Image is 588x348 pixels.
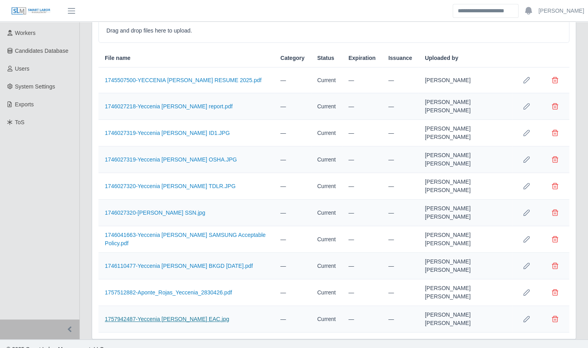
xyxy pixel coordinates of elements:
span: File name [105,54,131,62]
td: Current [311,120,342,146]
td: — [342,120,382,146]
button: Delete file [547,205,563,221]
td: — [274,253,311,279]
td: Current [311,67,342,93]
a: 1746110477-Yeccenia [PERSON_NAME] BKGD [DATE].pdf [105,263,253,269]
td: — [382,253,418,279]
td: Current [311,93,342,120]
button: Row Edit [519,178,534,194]
td: [PERSON_NAME] [PERSON_NAME] [418,93,512,120]
td: — [274,200,311,226]
td: — [342,226,382,253]
button: Delete file [547,152,563,167]
span: Category [280,54,305,62]
span: System Settings [15,83,55,90]
button: Delete file [547,98,563,114]
span: Issuance [388,54,412,62]
span: ToS [15,119,25,125]
span: Exports [15,101,34,108]
td: [PERSON_NAME] [PERSON_NAME] [418,226,512,253]
span: Status [317,54,334,62]
span: Workers [15,30,36,36]
td: [PERSON_NAME] [PERSON_NAME] [418,146,512,173]
button: Delete file [547,72,563,88]
td: — [274,279,311,306]
button: Delete file [547,231,563,247]
td: — [274,120,311,146]
td: Current [311,279,342,306]
button: Row Edit [519,125,534,141]
a: 1746027218-Yeccenia [PERSON_NAME] report.pdf [105,103,233,110]
button: Delete file [547,311,563,327]
td: — [382,306,418,333]
td: — [382,93,418,120]
button: Row Edit [519,285,534,300]
td: Current [311,173,342,200]
td: — [382,146,418,173]
a: 1746027320-[PERSON_NAME] SSN.jpg [105,210,205,216]
span: Expiration [349,54,376,62]
td: [PERSON_NAME] [PERSON_NAME] [418,200,512,226]
td: — [274,93,311,120]
a: 1757512882-Aponte_Rojas_Yeccenia_2830426.pdf [105,289,232,296]
a: 1757942487-Yeccenia [PERSON_NAME] EAC.jpg [105,316,229,322]
button: Delete file [547,178,563,194]
td: — [382,279,418,306]
td: — [342,200,382,226]
input: Search [453,4,519,18]
button: Row Edit [519,72,534,88]
td: Current [311,226,342,253]
a: 1746041663-Yeccenia [PERSON_NAME] SAMSUNG Acceptable Policy.pdf [105,232,266,246]
td: — [274,226,311,253]
span: Candidates Database [15,48,69,54]
p: Drag and drop files here to upload. [106,27,561,35]
td: Current [311,146,342,173]
td: — [342,93,382,120]
span: Users [15,65,30,72]
td: Current [311,200,342,226]
a: 1746027319-Yeccenia [PERSON_NAME] OSHA.JPG [105,156,237,163]
img: SLM Logo [11,7,51,15]
td: Current [311,306,342,333]
td: — [342,279,382,306]
td: — [274,67,311,93]
td: — [342,173,382,200]
td: — [274,173,311,200]
td: [PERSON_NAME] [PERSON_NAME] [418,306,512,333]
td: [PERSON_NAME] [PERSON_NAME] [418,120,512,146]
td: — [382,200,418,226]
td: — [342,306,382,333]
a: [PERSON_NAME] [538,7,584,15]
button: Delete file [547,258,563,274]
td: — [342,146,382,173]
button: Row Edit [519,152,534,167]
td: — [274,306,311,333]
td: — [382,67,418,93]
a: 1746027320-Yeccenia [PERSON_NAME] TDLR.JPG [105,183,235,189]
button: Delete file [547,285,563,300]
td: — [342,253,382,279]
td: Current [311,253,342,279]
td: — [342,67,382,93]
button: Row Edit [519,231,534,247]
a: 1746027319-Yeccenia [PERSON_NAME] ID1.JPG [105,130,230,136]
button: Row Edit [519,205,534,221]
td: [PERSON_NAME] [PERSON_NAME] [418,253,512,279]
button: Row Edit [519,311,534,327]
td: [PERSON_NAME] [418,67,512,93]
a: 1745507500-YECCENIA [PERSON_NAME] RESUME 2025.pdf [105,77,262,83]
button: Row Edit [519,98,534,114]
td: [PERSON_NAME] [PERSON_NAME] [418,173,512,200]
td: — [382,120,418,146]
td: — [382,173,418,200]
button: Row Edit [519,258,534,274]
td: [PERSON_NAME] [PERSON_NAME] [418,279,512,306]
td: — [382,226,418,253]
button: Delete file [547,125,563,141]
td: — [274,146,311,173]
span: Uploaded by [425,54,458,62]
